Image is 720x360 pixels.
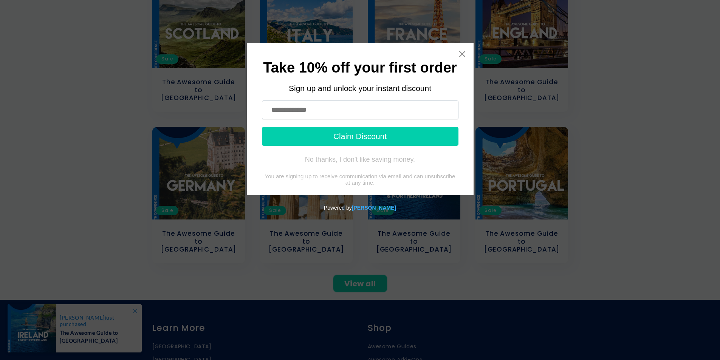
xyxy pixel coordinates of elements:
[262,173,458,186] div: You are signing up to receive communication via email and can unsubscribe at any time.
[352,205,396,211] a: Powered by Tydal
[305,156,415,163] div: No thanks, I don't like saving money.
[3,195,717,220] div: Powered by
[262,127,458,146] button: Claim Discount
[262,62,458,74] h1: Take 10% off your first order
[458,50,466,58] a: Close widget
[262,84,458,93] div: Sign up and unlock your instant discount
